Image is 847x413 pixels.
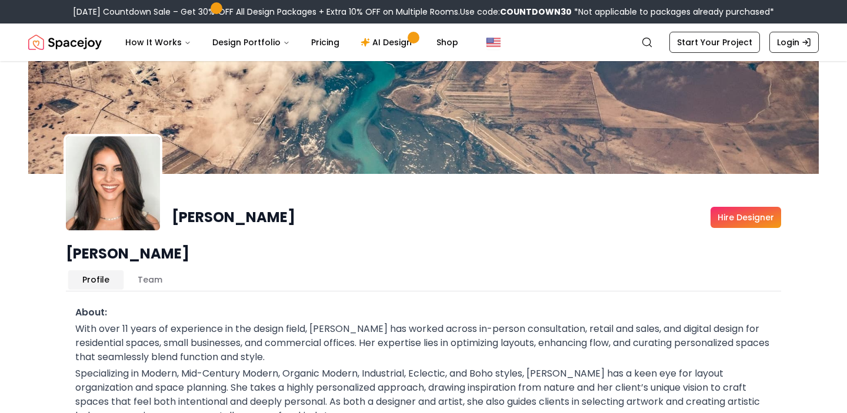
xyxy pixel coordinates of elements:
nav: Global [28,23,819,61]
nav: Main [116,31,468,54]
img: designer [66,136,160,230]
a: Login [769,32,819,53]
a: AI Design [351,31,425,54]
span: *Not applicable to packages already purchased* [572,6,774,18]
h1: [PERSON_NAME] [172,208,295,227]
a: Hire Designer [711,207,781,228]
span: Use code: [460,6,572,18]
b: COUNTDOWN30 [500,6,572,18]
button: Design Portfolio [203,31,299,54]
a: Spacejoy [28,31,102,54]
h1: [PERSON_NAME] [66,244,781,263]
img: Spacejoy Logo [28,31,102,54]
img: Angela cover image [28,61,819,174]
a: Pricing [302,31,349,54]
h3: About: [75,305,772,320]
button: How It Works [116,31,201,54]
button: Profile [68,270,124,289]
a: Start Your Project [669,32,760,53]
div: [DATE] Countdown Sale – Get 30% OFF All Design Packages + Extra 10% OFF on Multiple Rooms. [73,6,774,18]
img: United States [486,35,501,49]
a: Shop [427,31,468,54]
p: With over 11 years of experience in the design field, [PERSON_NAME] has worked across in-person c... [75,322,772,364]
button: Team [124,270,176,289]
